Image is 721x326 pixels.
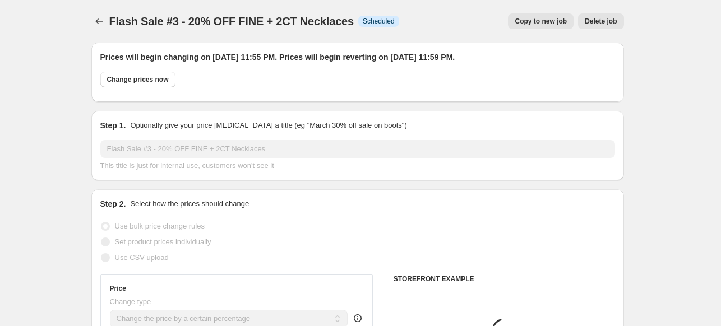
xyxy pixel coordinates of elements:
[115,253,169,262] span: Use CSV upload
[100,72,175,87] button: Change prices now
[515,17,567,26] span: Copy to new job
[100,198,126,209] h2: Step 2.
[107,75,169,84] span: Change prices now
[91,13,107,29] button: Price change jobs
[394,274,615,283] h6: STOREFRONT EXAMPLE
[352,313,363,324] div: help
[100,52,615,63] h2: Prices will begin changing on [DATE] 11:55 PM. Prices will begin reverting on [DATE] 11:59 PM.
[130,198,249,209] p: Select how the prices should change
[109,15,354,27] span: Flash Sale #3 - 20% OFF FINE + 2CT Necklaces
[115,237,211,246] span: Set product prices individually
[100,161,274,170] span: This title is just for internal use, customers won't see it
[110,284,126,293] h3: Price
[363,17,395,26] span: Scheduled
[110,297,151,306] span: Change type
[100,120,126,131] h2: Step 1.
[585,17,617,26] span: Delete job
[578,13,623,29] button: Delete job
[508,13,574,29] button: Copy to new job
[100,140,615,158] input: 30% off holiday sale
[130,120,406,131] p: Optionally give your price [MEDICAL_DATA] a title (eg "March 30% off sale on boots")
[115,222,205,230] span: Use bulk price change rules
